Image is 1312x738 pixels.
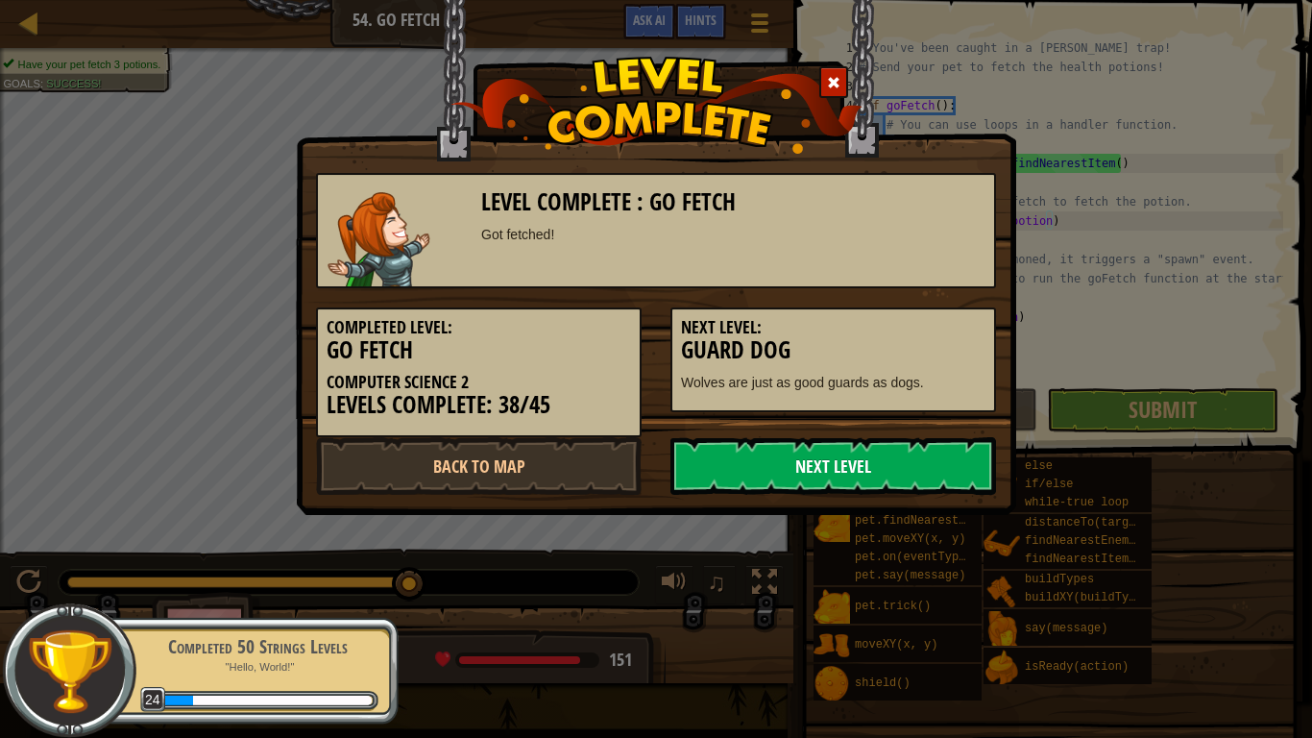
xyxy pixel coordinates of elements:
h5: Computer Science 2 [327,373,631,392]
img: level_complete.png [450,57,863,154]
p: "Hello, World!" [136,660,378,675]
h3: Level Complete : Go Fetch [481,189,985,215]
img: captain.png [328,192,430,286]
h3: Guard Dog [681,337,985,363]
div: Completed 50 Strings Levels [136,633,378,660]
a: Next Level [670,437,996,495]
h3: Levels Complete: 38/45 [327,392,631,418]
div: Got fetched! [481,225,985,244]
h5: Next Level: [681,318,985,337]
a: Back to Map [316,437,642,495]
p: Wolves are just as good guards as dogs. [681,373,985,392]
h5: Completed Level: [327,318,631,337]
h3: Go Fetch [327,337,631,363]
img: trophy.png [26,627,113,715]
span: 24 [140,687,166,713]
